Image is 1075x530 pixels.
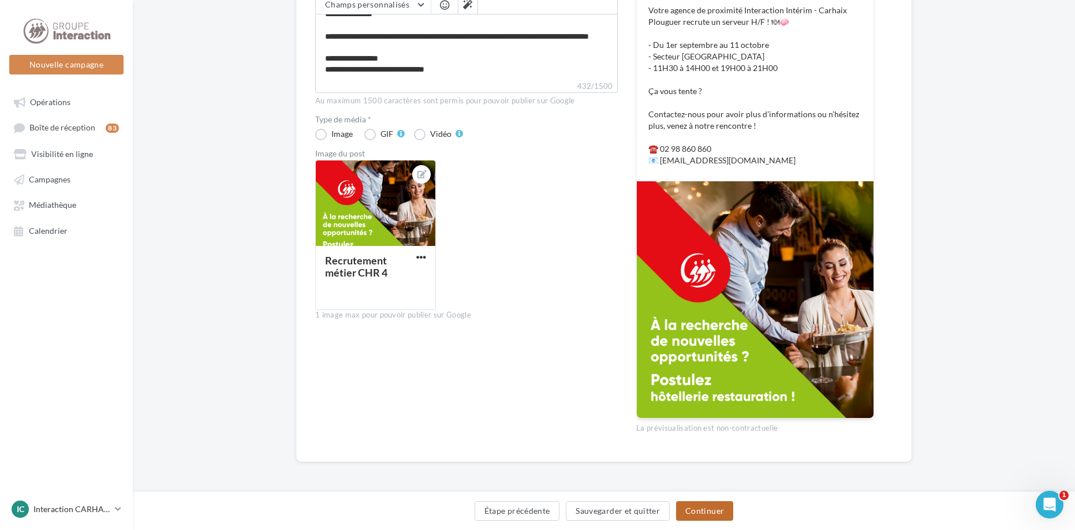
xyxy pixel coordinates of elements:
a: Visibilité en ligne [7,143,126,164]
span: Campagnes [29,174,70,184]
button: Sauvegarder et quitter [566,501,670,521]
span: Boîte de réception [29,123,95,133]
span: IC [17,503,24,515]
span: Médiathèque [29,200,76,210]
div: Recrutement métier CHR 4 [325,254,387,279]
a: Campagnes [7,169,126,189]
div: GIF [380,130,393,138]
span: Calendrier [29,226,68,236]
div: Au maximum 1500 caractères sont permis pour pouvoir publier sur Google [315,96,618,106]
label: 432/1500 [315,80,618,93]
span: Opérations [30,97,70,107]
div: 83 [106,124,119,133]
a: Opérations [7,91,126,112]
a: IC Interaction CARHAIX [9,498,124,520]
label: Type de média * [315,115,618,124]
button: Nouvelle campagne [9,55,124,74]
span: Visibilité en ligne [31,149,93,159]
div: Image du post [315,150,618,158]
a: Boîte de réception83 [7,117,126,138]
a: Médiathèque [7,194,126,215]
div: Image [331,130,353,138]
a: Calendrier [7,220,126,241]
p: Interaction CARHAIX [33,503,110,515]
span: 1 [1059,491,1069,500]
div: 1 image max pour pouvoir publier sur Google [315,310,618,320]
div: La prévisualisation est non-contractuelle [636,419,874,434]
iframe: Intercom live chat [1036,491,1063,518]
button: Continuer [676,501,733,521]
div: Vidéo [430,130,451,138]
button: Étape précédente [475,501,560,521]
